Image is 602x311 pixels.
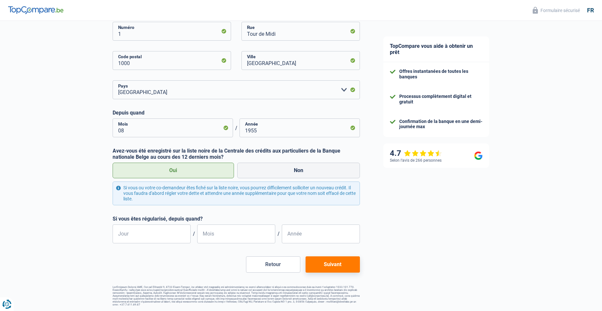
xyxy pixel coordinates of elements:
div: Selon l’avis de 266 personnes [390,158,442,163]
span: / [191,231,197,237]
label: Avez-vous été enregistré sur la liste noire de la Centrale des crédits aux particuliers de la Ban... [113,148,360,160]
div: Si vous ou votre co-demandeur êtes fiché sur la liste noire, vous pourrez difficilement sollicite... [113,182,360,205]
div: fr [587,7,594,14]
div: Processus complètement digital et gratuit [399,94,483,105]
button: Retour [246,256,300,273]
input: JJ [113,224,191,243]
span: / [275,231,282,237]
span: / [233,125,239,131]
div: Confirmation de la banque en une demi-journée max [399,119,483,130]
button: Formulaire sécurisé [529,5,584,16]
label: Si vous êtes régularisé, depuis quand? [113,216,360,222]
button: Suivant [306,256,360,273]
footer: LorEmipsum Dolorsi AME, Con ad Elitsedd 9, 8733 Eiusm-Tempor, inc utlabor etd magnaaliq eni admin... [113,286,360,306]
input: MM [197,224,275,243]
label: Oui [113,163,234,178]
div: 4.7 [390,149,442,158]
img: TopCompare Logo [8,6,63,14]
label: Non [237,163,360,178]
div: Offres instantanées de toutes les banques [399,69,483,80]
input: AAAA [282,224,360,243]
label: Depuis quand [113,110,360,116]
div: TopCompare vous aide à obtenir un prêt [383,36,489,62]
input: MM [113,118,233,137]
input: AAAA [239,118,360,137]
